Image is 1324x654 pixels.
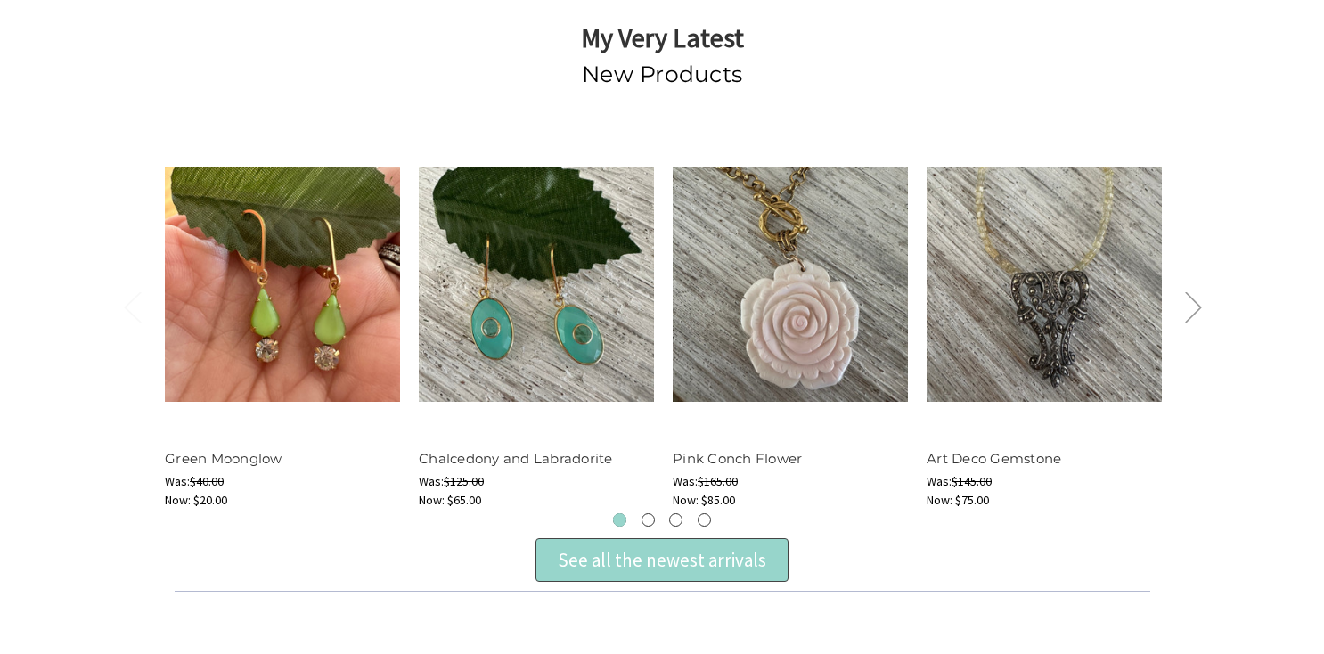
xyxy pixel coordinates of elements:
span: Now: [673,492,699,508]
div: Was: [419,472,654,491]
span: $20.00 [193,492,227,508]
a: Green Moonglow [165,450,282,467]
span: $85.00 [701,492,735,508]
strong: My Very Latest [581,20,744,54]
div: Was: [165,472,400,491]
a: Pink Conch Flower [673,450,802,467]
img: Pink Conch Flower [673,167,908,402]
span: $40.00 [190,473,224,489]
img: Chalcedony and Labradorite [419,167,654,402]
img: Art Deco Gemstone [927,167,1162,402]
span: Now: [927,492,952,508]
div: See all the newest arrivals [535,538,789,583]
h2: New Products [165,58,1159,92]
a: Pink Conch Flower [673,129,908,439]
div: Was: [673,472,908,491]
button: Previous [114,280,150,334]
a: Chalcedony and Labradorite [419,450,613,467]
div: See all the newest arrivals [558,546,766,575]
a: Chalcedony and Labradorite [419,129,654,439]
button: Next [1175,280,1211,334]
span: $145.00 [952,473,992,489]
span: $125.00 [444,473,484,489]
button: 4 of 3 [698,513,711,527]
a: Art Deco Gemstone [927,129,1162,439]
span: $165.00 [698,473,738,489]
span: $75.00 [955,492,989,508]
button: 2 of 3 [642,513,655,527]
a: Green Moonglow [165,129,400,439]
a: Art Deco Gemstone [927,450,1061,467]
span: $65.00 [447,492,481,508]
span: Now: [419,492,445,508]
button: 3 of 3 [669,513,682,527]
div: Was: [927,472,1162,491]
span: Now: [165,492,191,508]
img: Green Moonglow [165,167,400,402]
button: 1 of 3 [613,513,626,527]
